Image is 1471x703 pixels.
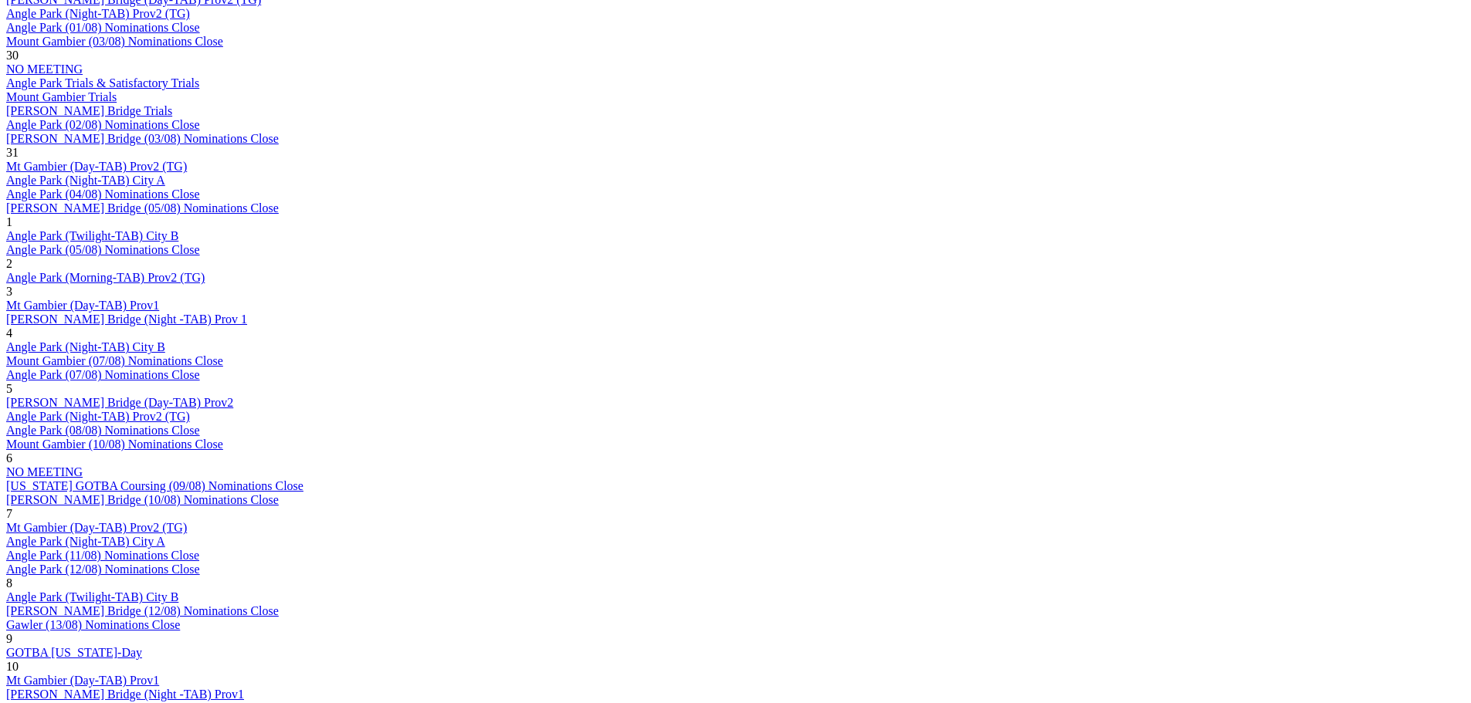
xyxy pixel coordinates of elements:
[6,465,83,478] a: NO MEETING
[6,313,247,326] a: [PERSON_NAME] Bridge (Night -TAB) Prov 1
[6,410,190,423] a: Angle Park (Night-TAB) Prov2 (TG)
[6,118,200,131] a: Angle Park (02/08) Nominations Close
[6,396,233,409] a: [PERSON_NAME] Bridge (Day-TAB) Prov2
[6,479,303,492] a: [US_STATE] GOTBA Coursing (09/08) Nominations Close
[6,104,172,117] a: [PERSON_NAME] Bridge Trials
[6,201,279,215] a: [PERSON_NAME] Bridge (05/08) Nominations Close
[6,451,12,465] span: 6
[6,618,180,631] a: Gawler (13/08) Nominations Close
[6,340,165,353] a: Angle Park (Night-TAB) City B
[6,299,159,312] a: Mt Gambier (Day-TAB) Prov1
[6,368,200,381] a: Angle Park (07/08) Nominations Close
[6,21,200,34] a: Angle Park (01/08) Nominations Close
[6,507,12,520] span: 7
[6,549,199,562] a: Angle Park (11/08) Nominations Close
[6,660,19,673] span: 10
[6,229,178,242] a: Angle Park (Twilight-TAB) City B
[6,326,12,340] span: 4
[6,76,199,90] a: Angle Park Trials & Satisfactory Trials
[6,674,159,687] a: Mt Gambier (Day-TAB) Prov1
[6,632,12,645] span: 9
[6,257,12,270] span: 2
[6,271,205,284] a: Angle Park (Morning-TAB) Prov2 (TG)
[6,35,223,48] a: Mount Gambier (03/08) Nominations Close
[6,535,165,548] a: Angle Park (Night-TAB) City A
[6,132,279,145] a: [PERSON_NAME] Bridge (03/08) Nominations Close
[6,63,83,76] a: NO MEETING
[6,521,187,534] a: Mt Gambier (Day-TAB) Prov2 (TG)
[6,7,190,20] a: Angle Park (Night-TAB) Prov2 (TG)
[6,215,12,228] span: 1
[6,285,12,298] span: 3
[6,354,223,367] a: Mount Gambier (07/08) Nominations Close
[6,424,200,437] a: Angle Park (08/08) Nominations Close
[6,382,12,395] span: 5
[6,174,165,187] a: Angle Park (Night-TAB) City A
[6,438,223,451] a: Mount Gambier (10/08) Nominations Close
[6,590,178,603] a: Angle Park (Twilight-TAB) City B
[6,604,279,617] a: [PERSON_NAME] Bridge (12/08) Nominations Close
[6,646,142,659] a: GOTBA [US_STATE]-Day
[6,576,12,590] span: 8
[6,146,19,159] span: 31
[6,49,19,62] span: 30
[6,160,187,173] a: Mt Gambier (Day-TAB) Prov2 (TG)
[6,493,279,506] a: [PERSON_NAME] Bridge (10/08) Nominations Close
[6,563,200,576] a: Angle Park (12/08) Nominations Close
[6,243,200,256] a: Angle Park (05/08) Nominations Close
[6,688,244,701] a: [PERSON_NAME] Bridge (Night -TAB) Prov1
[6,188,200,201] a: Angle Park (04/08) Nominations Close
[6,90,117,103] a: Mount Gambier Trials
